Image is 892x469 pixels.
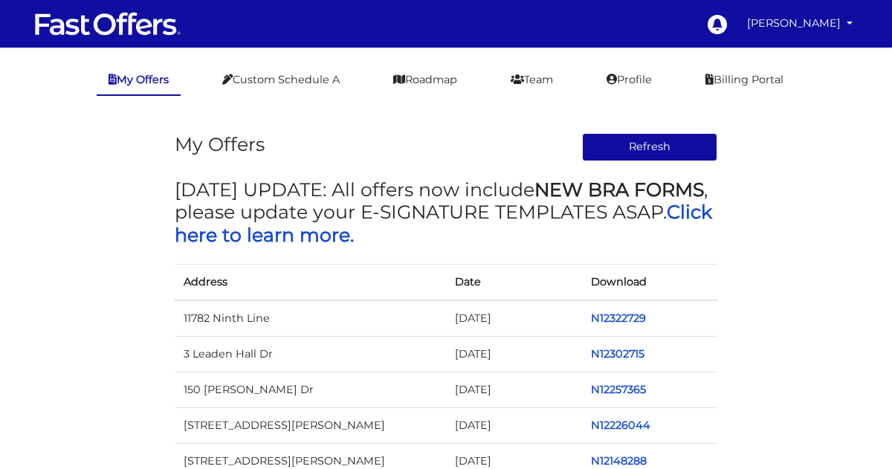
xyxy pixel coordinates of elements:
[175,264,446,300] th: Address
[175,178,717,246] h3: [DATE] UPDATE: All offers now include , please update your E-SIGNATURE TEMPLATES ASAP.
[446,372,582,407] td: [DATE]
[741,9,859,38] a: [PERSON_NAME]
[591,454,647,468] a: N12148288
[175,133,265,155] h3: My Offers
[595,65,664,94] a: Profile
[534,178,704,201] strong: NEW BRA FORMS
[175,372,446,407] td: 150 [PERSON_NAME] Dr
[175,201,712,245] a: Click here to learn more.
[582,133,718,161] button: Refresh
[97,65,181,96] a: My Offers
[175,300,446,337] td: 11782 Ninth Line
[175,407,446,443] td: [STREET_ADDRESS][PERSON_NAME]
[446,300,582,337] td: [DATE]
[175,336,446,372] td: 3 Leaden Hall Dr
[591,311,646,325] a: N12322729
[694,65,795,94] a: Billing Portal
[446,407,582,443] td: [DATE]
[582,264,718,300] th: Download
[591,347,644,360] a: N12302715
[210,65,352,94] a: Custom Schedule A
[591,418,650,432] a: N12226044
[446,264,582,300] th: Date
[381,65,469,94] a: Roadmap
[446,336,582,372] td: [DATE]
[591,383,646,396] a: N12257365
[499,65,565,94] a: Team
